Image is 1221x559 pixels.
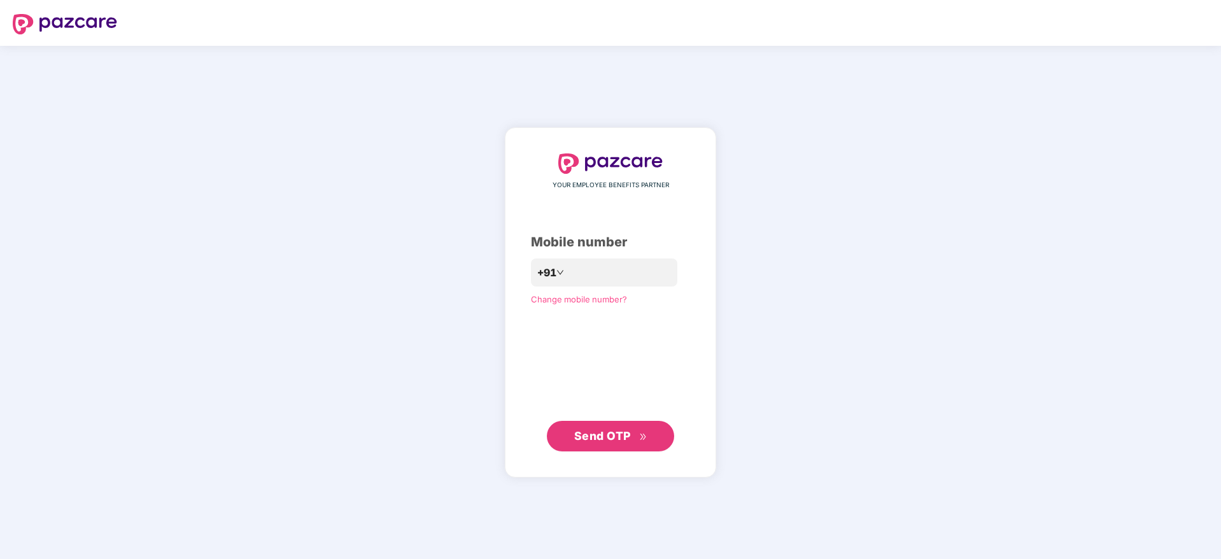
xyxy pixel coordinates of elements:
[553,180,669,190] span: YOUR EMPLOYEE BENEFITS PARTNER
[574,429,631,442] span: Send OTP
[639,433,647,441] span: double-right
[558,153,663,174] img: logo
[547,421,674,451] button: Send OTPdouble-right
[556,269,564,276] span: down
[13,14,117,34] img: logo
[531,294,627,304] a: Change mobile number?
[537,265,556,281] span: +91
[531,232,690,252] div: Mobile number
